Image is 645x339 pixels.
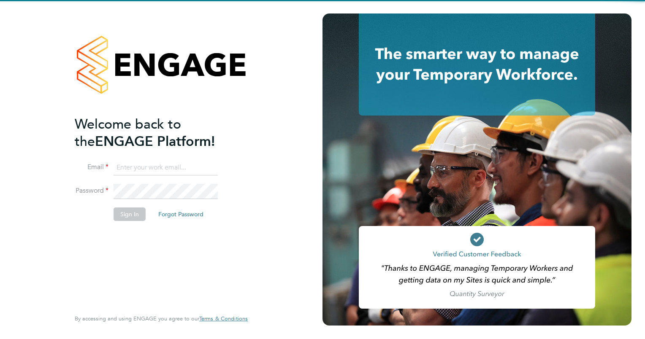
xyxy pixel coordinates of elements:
[152,207,210,221] button: Forgot Password
[75,315,248,322] span: By accessing and using ENGAGE you agree to our
[114,160,218,175] input: Enter your work email...
[75,186,108,195] label: Password
[75,116,239,150] h2: ENGAGE Platform!
[114,207,146,221] button: Sign In
[199,315,248,322] a: Terms & Conditions
[75,163,108,172] label: Email
[199,315,248,322] span: Terms & Conditions
[75,116,181,150] span: Welcome back to the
